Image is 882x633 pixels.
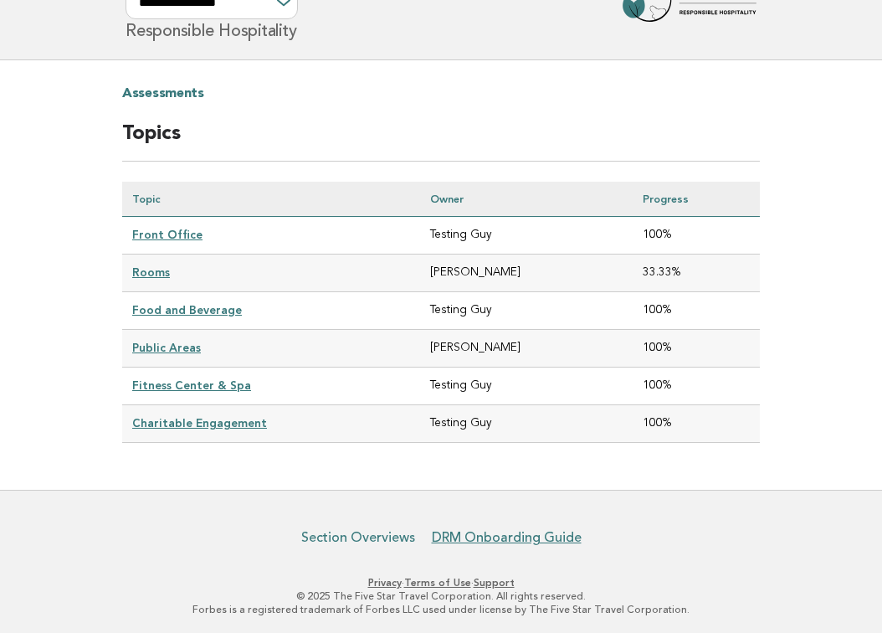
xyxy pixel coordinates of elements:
th: Owner [420,182,633,217]
h2: Topics [122,121,760,162]
td: [PERSON_NAME] [420,254,633,291]
p: · · [23,576,859,589]
td: 100% [633,216,760,254]
a: Rooms [132,265,170,279]
td: 100% [633,330,760,368]
a: Terms of Use [404,577,471,589]
td: 100% [633,291,760,329]
a: Food and Beverage [132,303,242,316]
a: Public Areas [132,341,201,354]
a: Assessments [122,80,204,107]
a: Fitness Center & Spa [132,378,251,392]
p: Forbes is a registered trademark of Forbes LLC used under license by The Five Star Travel Corpora... [23,603,859,616]
a: Support [474,577,515,589]
th: Progress [633,182,760,217]
td: Testing Guy [420,216,633,254]
td: Testing Guy [420,405,633,443]
td: 33.33% [633,254,760,291]
th: Topic [122,182,420,217]
a: Section Overviews [301,529,415,546]
p: © 2025 The Five Star Travel Corporation. All rights reserved. [23,589,859,603]
td: 100% [633,368,760,405]
td: [PERSON_NAME] [420,330,633,368]
a: Front Office [132,228,203,241]
td: Testing Guy [420,368,633,405]
a: DRM Onboarding Guide [432,529,582,546]
td: Testing Guy [420,291,633,329]
a: Privacy [368,577,402,589]
td: 100% [633,405,760,443]
a: Charitable Engagement [132,416,267,430]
